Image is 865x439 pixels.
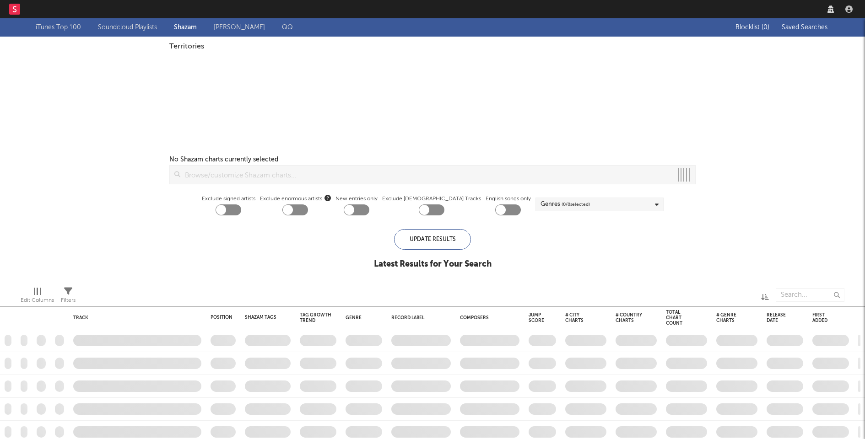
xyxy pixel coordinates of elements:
span: ( 0 ) [762,24,769,31]
div: No Shazam charts currently selected [169,154,278,165]
div: Genres [541,199,590,210]
span: ( 0 / 0 selected) [562,199,590,210]
div: # City Charts [565,312,593,323]
div: Shazam Tags [245,315,277,320]
div: Genre [346,315,378,321]
span: Exclude enormous artists [260,193,331,204]
div: Territories [169,41,696,52]
input: Search... [776,288,844,302]
input: Browse/customize Shazam charts... [180,166,672,184]
div: Release Date [767,312,789,323]
span: Blocklist [735,24,769,31]
div: Update Results [394,229,471,250]
div: Jump Score [529,312,544,323]
a: Soundcloud Playlists [98,22,157,33]
label: English songs only [486,193,531,204]
button: Exclude enormous artists [324,193,331,202]
a: QQ [282,22,293,33]
div: Filters [61,295,76,306]
a: [PERSON_NAME] [214,22,265,33]
label: Exclude [DEMOGRAPHIC_DATA] Tracks [382,193,481,204]
div: Track [73,315,197,321]
div: Edit Columns [21,284,54,310]
div: Total Chart Count [666,310,693,326]
div: Record Label [391,315,446,321]
label: Exclude signed artists [202,193,255,204]
div: Edit Columns [21,295,54,306]
button: Saved Searches [779,24,829,31]
div: Latest Results for Your Search [374,259,492,270]
span: Saved Searches [782,24,829,31]
div: Tag Growth Trend [300,312,332,323]
label: New entries only [335,193,378,204]
a: iTunes Top 100 [36,22,81,33]
div: First Added [812,312,835,323]
div: # Country Charts [616,312,643,323]
div: Filters [61,284,76,310]
div: Composers [460,315,515,321]
div: # Genre Charts [716,312,744,323]
div: Position [211,315,232,320]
